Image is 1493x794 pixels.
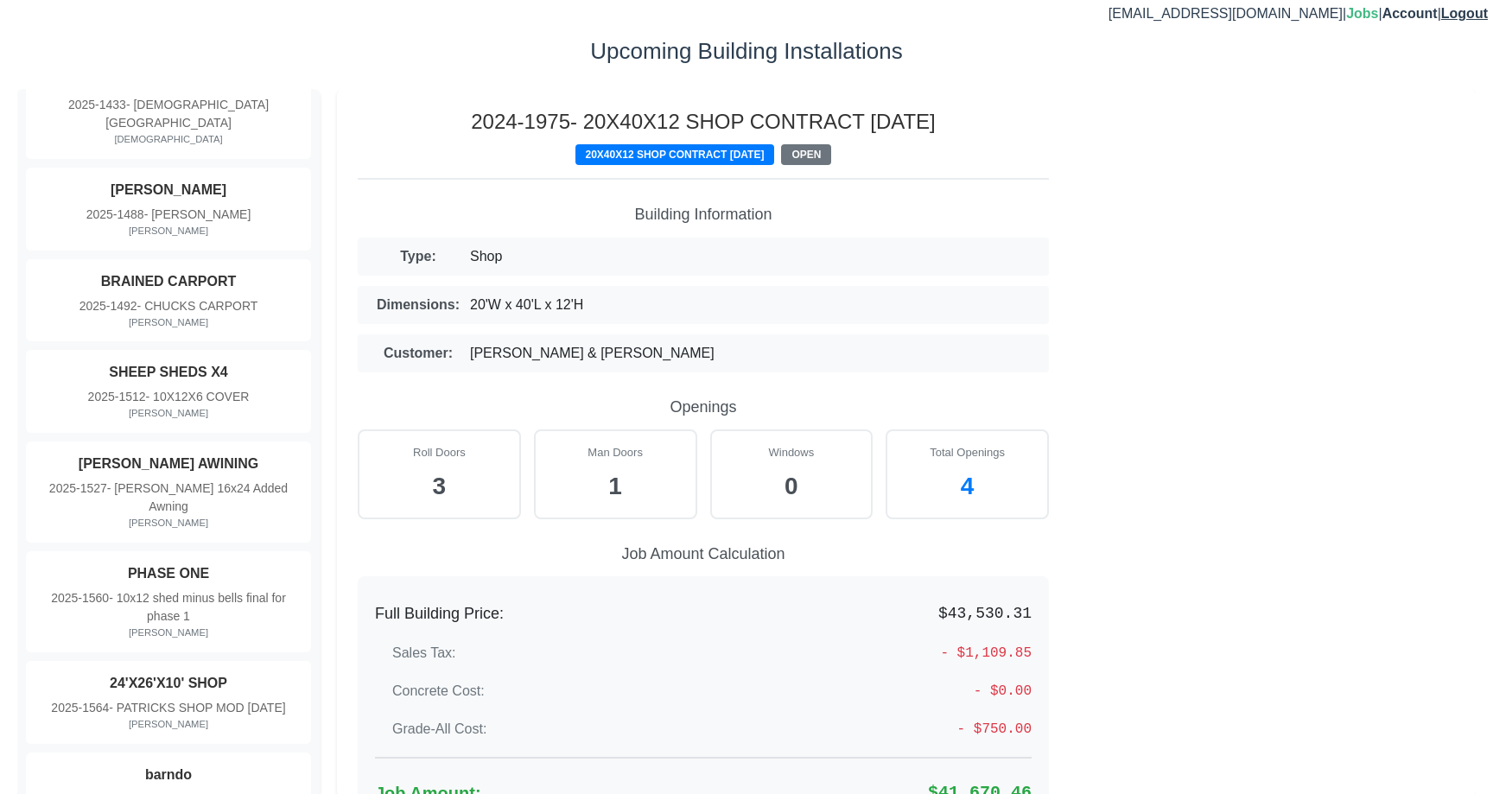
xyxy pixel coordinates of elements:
[110,676,227,690] strong: 24'X26'X10' SHOP
[900,468,1034,505] div: 4
[146,390,250,403] span: - 10X12X6 COVER
[109,701,285,715] span: - PATRICKS SHOP MOD [DATE]
[725,468,859,505] div: 0
[38,206,299,224] div: 2025-1488
[145,767,192,782] strong: barndo
[549,444,683,461] div: Man Doors
[928,719,1032,740] span: - $750.00
[900,444,1034,461] div: Total Openings
[144,207,251,221] span: - [PERSON_NAME]
[366,246,470,267] label: Type:
[38,96,299,132] div: 2025-1433
[105,98,269,130] span: - [DEMOGRAPHIC_DATA][GEOGRAPHIC_DATA]
[372,468,506,505] div: 3
[38,699,299,717] div: 2025-1564
[375,602,504,626] label: Full Building Price:
[1109,3,1488,24] div: | | |
[109,365,228,379] strong: SHEEP SHEDS X4
[928,602,1032,626] span: $43,530.31
[38,406,299,421] div: [PERSON_NAME]
[128,566,209,581] strong: PHASE ONE
[575,144,775,165] span: 20X40X12 SHOP CONTRACT [DATE]
[928,643,1032,664] span: - $1,109.85
[109,591,286,623] span: - 10x12 shed minus bells final for phase 1
[1109,6,1343,21] span: [EMAIL_ADDRESS][DOMAIN_NAME]
[392,681,485,702] label: Concrete Cost:
[79,456,258,471] strong: [PERSON_NAME] AWINING
[38,516,299,530] div: [PERSON_NAME]
[17,38,1476,65] h3: Upcoming Building Installations
[725,444,859,461] div: Windows
[470,246,502,267] span: Shop
[358,110,1049,135] h4: 2024-1975
[101,274,236,289] strong: BRAINED CARPORT
[38,388,299,406] div: 2025-1512
[1382,6,1438,21] a: Account
[549,468,683,505] div: 1
[470,343,715,364] span: [PERSON_NAME] & [PERSON_NAME]
[38,480,299,516] div: 2025-1527
[781,144,831,165] span: OPEN
[38,717,299,732] div: [PERSON_NAME]
[392,643,456,664] label: Sales Tax:
[570,110,936,133] span: - 20X40X12 SHOP CONTRACT [DATE]
[38,297,299,315] div: 2025-1492
[358,545,1049,564] h5: Job Amount Calculation
[1441,6,1488,21] span: Logout
[358,398,1049,417] h5: Openings
[358,206,1049,225] h5: Building Information
[111,182,226,197] strong: [PERSON_NAME]
[38,315,299,330] div: [PERSON_NAME]
[372,444,506,461] div: Roll Doors
[38,132,299,147] div: [DEMOGRAPHIC_DATA]
[38,589,299,626] div: 2025-1560
[38,224,299,238] div: [PERSON_NAME]
[366,295,470,315] label: Dimensions:
[928,681,1032,702] span: - $0.00
[137,299,258,313] span: - CHUCKS CARPORT
[392,719,486,740] label: Grade-All Cost:
[470,295,583,315] span: 20'W x 40'L x 12'H
[38,626,299,640] div: [PERSON_NAME]
[1346,6,1378,21] a: Jobs
[107,481,288,513] span: - [PERSON_NAME] 16x24 Added Awning
[366,343,470,364] label: Customer:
